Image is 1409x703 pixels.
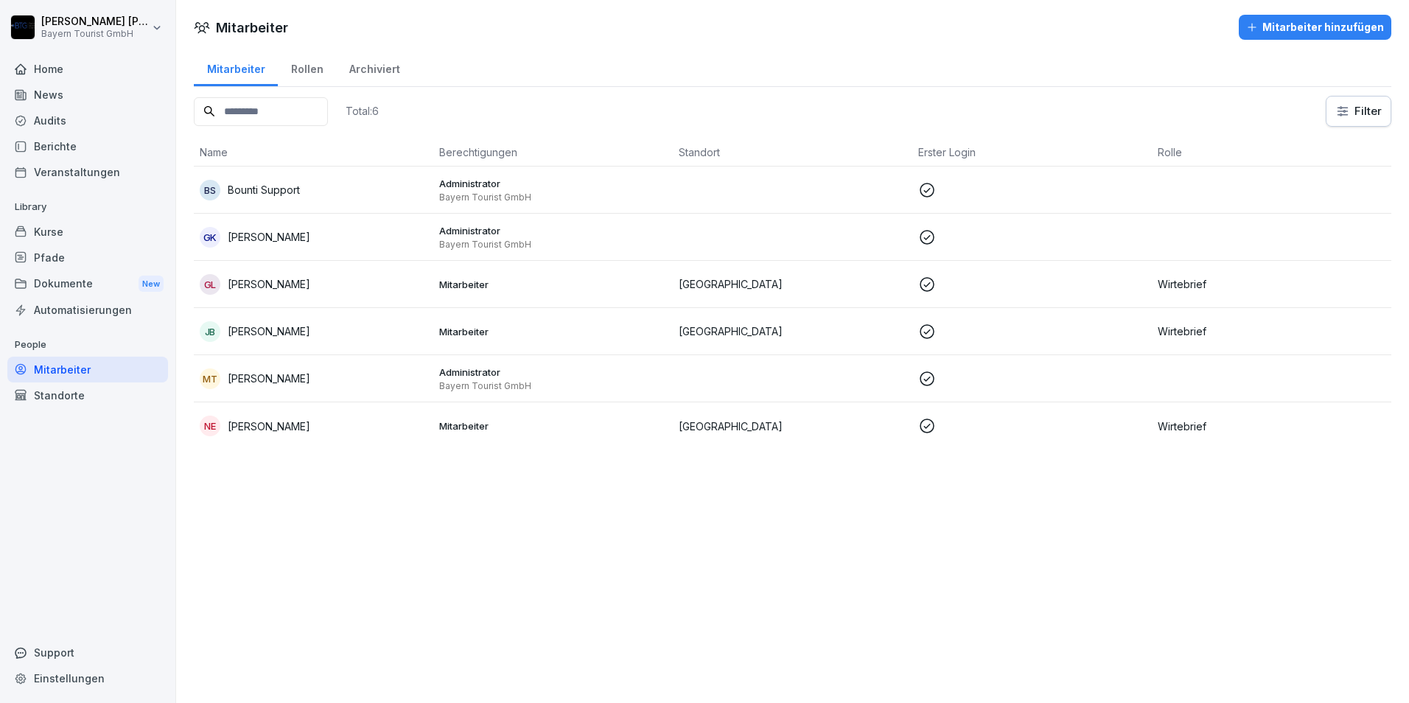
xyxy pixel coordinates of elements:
[7,245,168,270] a: Pfade
[439,177,667,190] p: Administrator
[7,270,168,298] div: Dokumente
[228,419,310,434] p: [PERSON_NAME]
[216,18,288,38] h1: Mitarbeiter
[439,419,667,433] p: Mitarbeiter
[439,380,667,392] p: Bayern Tourist GmbH
[439,325,667,338] p: Mitarbeiter
[200,416,220,436] div: NE
[1158,276,1385,292] p: Wirtebrief
[7,297,168,323] a: Automatisierungen
[7,333,168,357] p: People
[7,382,168,408] a: Standorte
[439,366,667,379] p: Administrator
[7,108,168,133] a: Audits
[200,368,220,389] div: MT
[439,278,667,291] p: Mitarbeiter
[139,276,164,293] div: New
[7,270,168,298] a: DokumenteNew
[228,229,310,245] p: [PERSON_NAME]
[7,56,168,82] a: Home
[7,357,168,382] a: Mitarbeiter
[7,159,168,185] a: Veranstaltungen
[200,274,220,295] div: GL
[7,219,168,245] a: Kurse
[7,640,168,665] div: Support
[200,180,220,200] div: BS
[228,323,310,339] p: [PERSON_NAME]
[7,665,168,691] a: Einstellungen
[346,104,379,118] p: Total: 6
[7,82,168,108] a: News
[7,195,168,219] p: Library
[1158,323,1385,339] p: Wirtebrief
[228,371,310,386] p: [PERSON_NAME]
[1335,104,1382,119] div: Filter
[679,419,906,434] p: [GEOGRAPHIC_DATA]
[200,227,220,248] div: GK
[228,276,310,292] p: [PERSON_NAME]
[41,29,149,39] p: Bayern Tourist GmbH
[439,239,667,251] p: Bayern Tourist GmbH
[228,182,300,197] p: Bounti Support
[41,15,149,28] p: [PERSON_NAME] [PERSON_NAME]
[1158,419,1385,434] p: Wirtebrief
[1152,139,1391,167] th: Rolle
[912,139,1152,167] th: Erster Login
[7,133,168,159] a: Berichte
[673,139,912,167] th: Standort
[439,192,667,203] p: Bayern Tourist GmbH
[1326,97,1391,126] button: Filter
[1239,15,1391,40] button: Mitarbeiter hinzufügen
[439,224,667,237] p: Administrator
[1246,19,1384,35] div: Mitarbeiter hinzufügen
[336,49,413,86] a: Archiviert
[679,276,906,292] p: [GEOGRAPHIC_DATA]
[194,49,278,86] a: Mitarbeiter
[278,49,336,86] a: Rollen
[200,321,220,342] div: JB
[433,139,673,167] th: Berechtigungen
[679,323,906,339] p: [GEOGRAPHIC_DATA]
[194,139,433,167] th: Name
